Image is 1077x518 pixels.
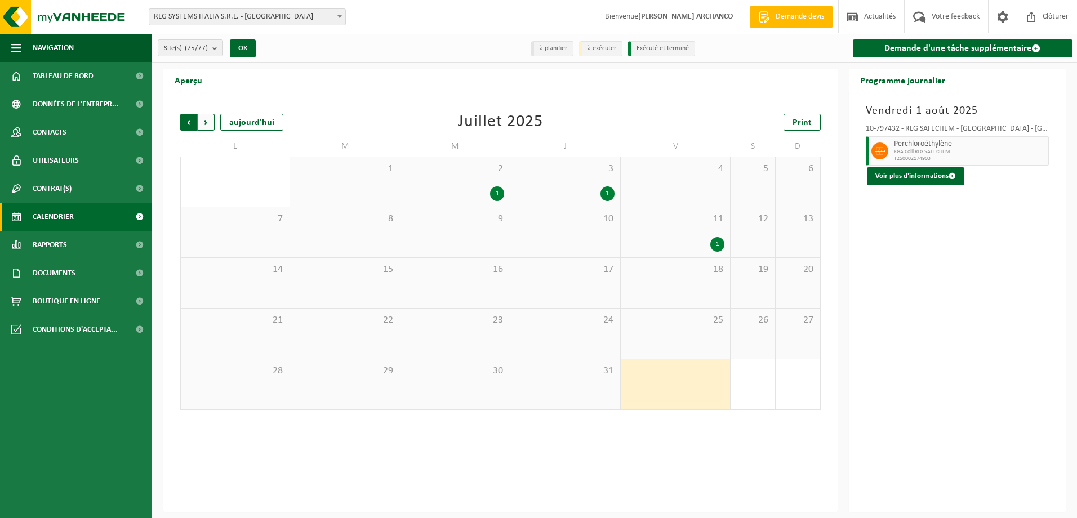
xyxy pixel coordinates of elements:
[621,136,731,157] td: V
[33,34,74,62] span: Navigation
[736,163,769,175] span: 5
[158,39,223,56] button: Site(s)(75/77)
[894,155,1046,162] span: T250002174903
[731,136,776,157] td: S
[626,163,724,175] span: 4
[33,203,74,231] span: Calendrier
[516,213,614,225] span: 10
[296,314,394,327] span: 22
[33,175,72,203] span: Contrat(s)
[626,213,724,225] span: 11
[149,9,345,25] span: RLG SYSTEMS ITALIA S.R.L. - TORINO
[198,114,215,131] span: Suivant
[400,136,510,157] td: M
[186,365,284,377] span: 28
[185,44,208,52] count: (75/77)
[33,90,119,118] span: Données de l'entrepr...
[516,365,614,377] span: 31
[894,140,1046,149] span: Perchloroéthylène
[793,118,812,127] span: Print
[736,213,769,225] span: 12
[773,11,827,23] span: Demande devis
[33,315,118,343] span: Conditions d'accepta...
[638,12,733,21] strong: [PERSON_NAME] ARCHANCO
[781,163,815,175] span: 6
[516,163,614,175] span: 3
[290,136,400,157] td: M
[163,69,213,91] h2: Aperçu
[849,69,956,91] h2: Programme journalier
[180,136,290,157] td: L
[296,264,394,276] span: 15
[626,314,724,327] span: 25
[866,125,1049,136] div: 10-797432 - RLG SAFECHEM - [GEOGRAPHIC_DATA] - [GEOGRAPHIC_DATA]
[220,114,283,131] div: aujourd'hui
[626,264,724,276] span: 18
[406,365,504,377] span: 30
[776,136,821,157] td: D
[781,213,815,225] span: 13
[781,264,815,276] span: 20
[406,314,504,327] span: 23
[579,41,622,56] li: à exécuter
[33,259,75,287] span: Documents
[510,136,620,157] td: J
[406,264,504,276] span: 16
[230,39,256,57] button: OK
[736,264,769,276] span: 19
[33,231,67,259] span: Rapports
[781,314,815,327] span: 27
[186,264,284,276] span: 14
[867,167,964,185] button: Voir plus d'informations
[736,314,769,327] span: 26
[296,213,394,225] span: 8
[406,163,504,175] span: 2
[600,186,615,201] div: 1
[628,41,695,56] li: Exécuté et terminé
[458,114,543,131] div: Juillet 2025
[164,40,208,57] span: Site(s)
[490,186,504,201] div: 1
[186,314,284,327] span: 21
[710,237,724,252] div: 1
[33,146,79,175] span: Utilisateurs
[149,8,346,25] span: RLG SYSTEMS ITALIA S.R.L. - TORINO
[784,114,821,131] a: Print
[186,213,284,225] span: 7
[894,149,1046,155] span: KGA Colli RLG SAFECHEM
[866,102,1049,119] h3: Vendredi 1 août 2025
[406,213,504,225] span: 9
[531,41,573,56] li: à planifier
[296,163,394,175] span: 1
[750,6,833,28] a: Demande devis
[516,314,614,327] span: 24
[296,365,394,377] span: 29
[33,62,94,90] span: Tableau de bord
[33,287,100,315] span: Boutique en ligne
[33,118,66,146] span: Contacts
[516,264,614,276] span: 17
[180,114,197,131] span: Précédent
[853,39,1073,57] a: Demande d'une tâche supplémentaire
